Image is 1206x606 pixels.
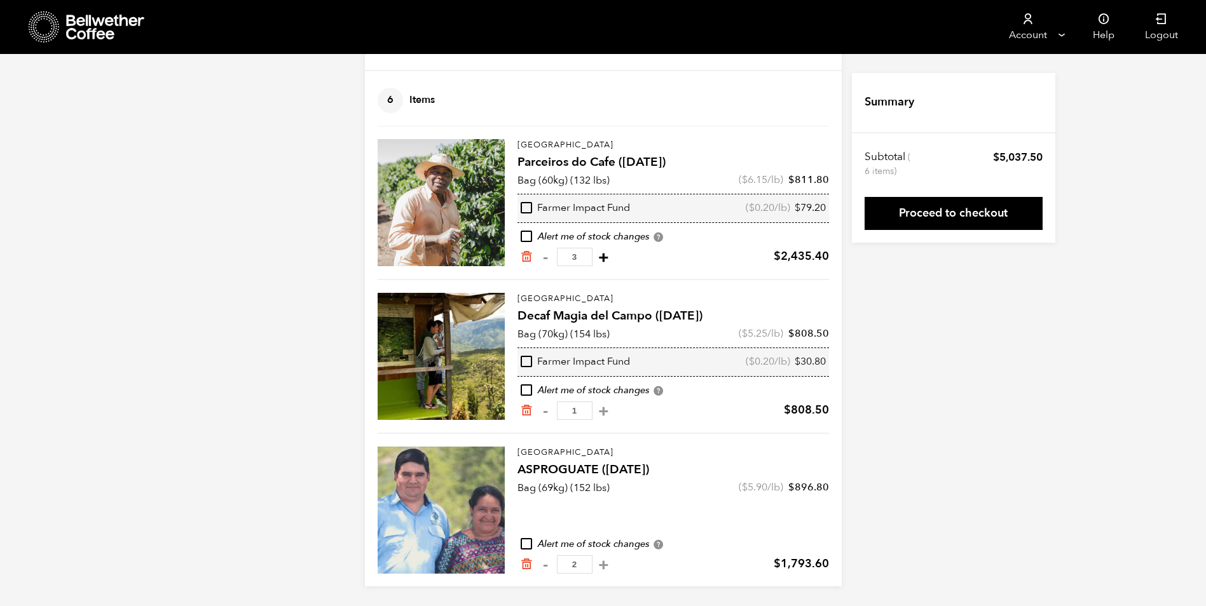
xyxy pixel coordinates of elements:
button: - [538,251,554,264]
div: Farmer Impact Fund [521,355,630,369]
button: - [538,558,554,571]
span: $ [788,173,795,187]
span: ( /lb) [739,173,783,187]
p: Bag (60kg) (132 lbs) [517,173,610,188]
span: $ [788,327,795,340]
span: $ [795,354,800,368]
span: $ [788,480,795,494]
span: $ [795,201,800,215]
bdi: 0.20 [749,201,774,215]
bdi: 0.20 [749,354,774,368]
input: Qty [557,248,593,266]
span: $ [749,354,755,368]
a: Remove from cart [520,404,533,417]
bdi: 808.50 [788,327,829,340]
h4: ASPROGUATE ([DATE]) [517,461,829,479]
span: ( /lb) [746,355,790,369]
bdi: 808.50 [784,402,829,418]
span: 6 [378,88,403,113]
h4: Parceiros do Cafe ([DATE]) [517,154,829,172]
p: Bag (70kg) (154 lbs) [517,327,610,342]
div: Alert me of stock changes [517,384,829,398]
bdi: 2,435.40 [774,248,829,264]
span: $ [784,402,791,418]
th: Subtotal [865,150,912,178]
div: Alert me of stock changes [517,230,829,244]
button: + [596,558,612,571]
span: ( /lb) [746,201,790,215]
bdi: 896.80 [788,480,829,494]
input: Qty [557,401,593,420]
h4: Summary [865,94,914,111]
bdi: 30.80 [795,354,826,368]
span: ( /lb) [739,327,783,340]
h4: Decaf Magia del Campo ([DATE]) [517,307,829,325]
span: ( /lb) [739,480,783,494]
span: $ [774,556,781,572]
div: Farmer Impact Fund [521,201,630,215]
bdi: 811.80 [788,173,829,187]
span: $ [742,173,748,187]
p: Bag (69kg) (152 lbs) [517,480,610,495]
bdi: 5.90 [742,480,767,494]
button: + [596,251,612,264]
bdi: 6.15 [742,173,767,187]
div: Alert me of stock changes [517,537,829,551]
bdi: 5.25 [742,327,767,340]
input: Qty [557,555,593,574]
button: + [596,405,612,417]
span: $ [774,248,781,264]
h4: Items [378,88,435,113]
bdi: 79.20 [795,201,826,215]
p: [GEOGRAPHIC_DATA] [517,293,829,306]
p: [GEOGRAPHIC_DATA] [517,447,829,459]
a: Proceed to checkout [865,197,1043,230]
p: [GEOGRAPHIC_DATA] [517,139,829,152]
a: Remove from cart [520,250,533,264]
span: $ [742,327,748,340]
bdi: 1,793.60 [774,556,829,572]
span: $ [749,201,755,215]
bdi: 5,037.50 [993,150,1043,165]
a: Remove from cart [520,558,533,571]
button: - [538,405,554,417]
span: $ [742,480,748,494]
span: $ [993,150,999,165]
